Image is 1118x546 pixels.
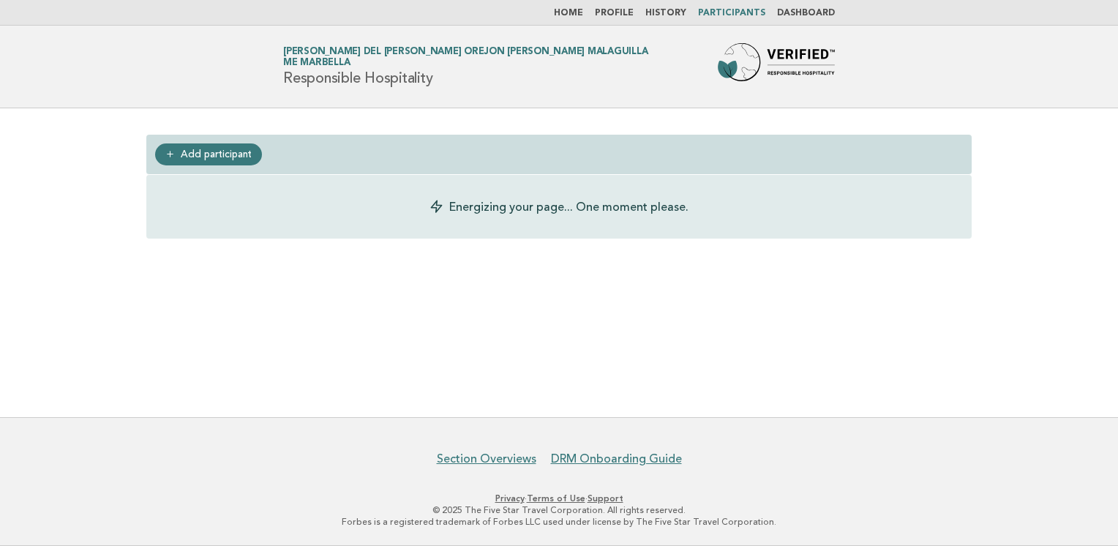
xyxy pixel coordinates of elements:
[645,9,686,18] a: History
[551,452,682,466] a: DRM Onboarding Guide
[527,493,585,504] a: Terms of Use
[437,452,536,466] a: Section Overviews
[718,43,835,90] img: Forbes Travel Guide
[595,9,634,18] a: Profile
[777,9,835,18] a: Dashboard
[111,504,1007,516] p: © 2025 The Five Star Travel Corporation. All rights reserved.
[283,59,350,68] span: ME Marbella
[155,143,262,165] a: Add participant
[449,198,689,215] p: Energizing your page... One moment please.
[111,493,1007,504] p: · ·
[283,48,648,86] h1: Responsible Hospitality
[588,493,623,504] a: Support
[283,47,648,67] a: [PERSON_NAME] DEL [PERSON_NAME] OREJON [PERSON_NAME] MALAGUILLAME Marbella
[698,9,765,18] a: Participants
[554,9,583,18] a: Home
[495,493,525,504] a: Privacy
[111,516,1007,528] p: Forbes is a registered trademark of Forbes LLC used under license by The Five Star Travel Corpora...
